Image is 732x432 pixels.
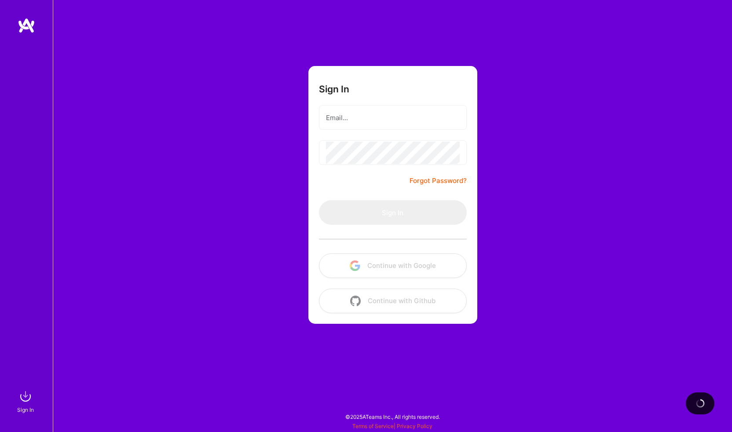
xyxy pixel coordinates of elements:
[17,405,34,414] div: Sign In
[694,397,706,410] img: loading
[397,423,432,429] a: Privacy Policy
[352,423,394,429] a: Terms of Service
[319,84,349,95] h3: Sign In
[319,253,467,278] button: Continue with Google
[352,423,432,429] span: |
[17,388,34,405] img: sign in
[319,200,467,225] button: Sign In
[53,406,732,428] div: © 2025 ATeams Inc., All rights reserved.
[319,289,467,313] button: Continue with Github
[410,176,467,186] a: Forgot Password?
[350,260,360,271] img: icon
[350,296,361,306] img: icon
[18,388,34,414] a: sign inSign In
[326,106,460,129] input: Email...
[18,18,35,33] img: logo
